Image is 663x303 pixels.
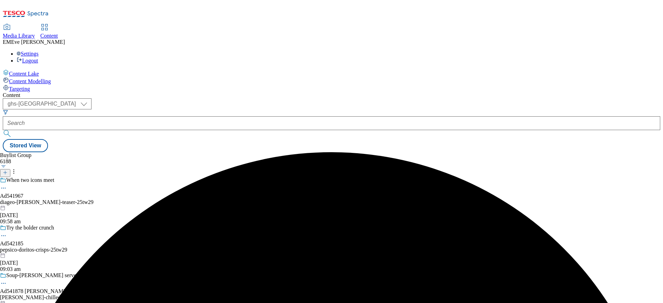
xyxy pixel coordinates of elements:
span: Content [40,33,58,39]
span: Media Library [3,33,35,39]
svg: Search Filters [3,109,8,115]
a: Content Lake [3,69,660,77]
div: Try the bolder crunch [6,225,54,231]
a: Content [40,25,58,39]
div: Content [3,92,660,98]
a: Settings [17,51,39,57]
span: EM [3,39,11,45]
a: Content Modelling [3,77,660,85]
div: Soup-[PERSON_NAME] serves 4 [6,272,83,278]
span: Eve [PERSON_NAME] [11,39,65,45]
button: Stored View [3,139,48,152]
input: Search [3,116,660,130]
div: When two icons meet [6,177,54,183]
a: Media Library [3,25,35,39]
a: Targeting [3,85,660,92]
span: Content Modelling [9,78,51,84]
span: Targeting [9,86,30,92]
a: Logout [17,58,38,63]
span: Content Lake [9,71,39,77]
